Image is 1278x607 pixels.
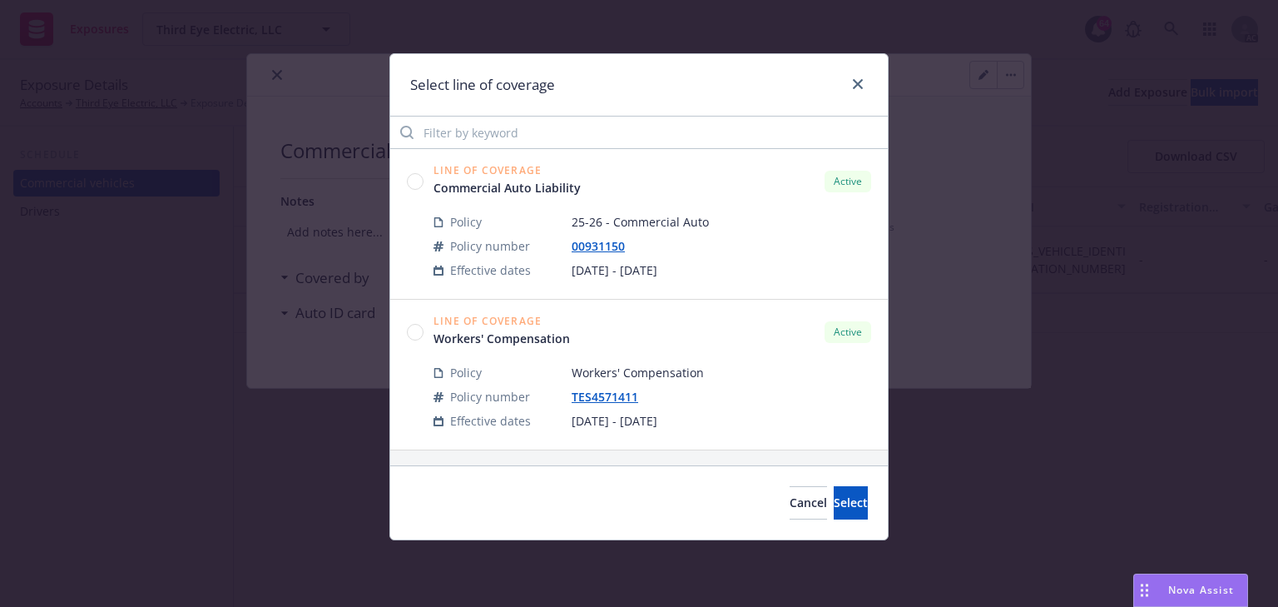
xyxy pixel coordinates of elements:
[450,412,531,430] span: Effective dates
[572,364,871,381] span: Workers' Compensation
[834,486,868,520] button: Select
[1168,583,1234,597] span: Nova Assist
[433,166,594,176] span: Line of Coverage
[572,213,871,231] span: 25-26 - Commercial Auto
[390,116,888,149] input: Filter by keyword
[831,174,864,189] span: Active
[1134,575,1155,606] div: Drag to move
[450,213,482,231] span: Policy
[1133,574,1248,607] button: Nova Assist
[572,389,651,405] a: TES4571411
[790,495,827,510] span: Cancel
[572,261,871,279] span: [DATE] - [DATE]
[450,388,530,405] span: Policy number
[433,179,594,197] a: Commercial Auto Liability
[572,412,871,430] span: [DATE] - [DATE]
[433,330,583,347] a: Workers' Compensation
[450,364,482,381] span: Policy
[848,74,868,94] a: close
[572,238,638,254] a: 00931150
[834,495,868,510] span: Select
[410,74,555,96] h1: Select line of coverage
[790,486,827,520] button: Cancel
[450,261,531,279] span: Effective dates
[450,237,530,255] span: Policy number
[433,316,583,326] span: Line of Coverage
[831,325,864,340] span: Active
